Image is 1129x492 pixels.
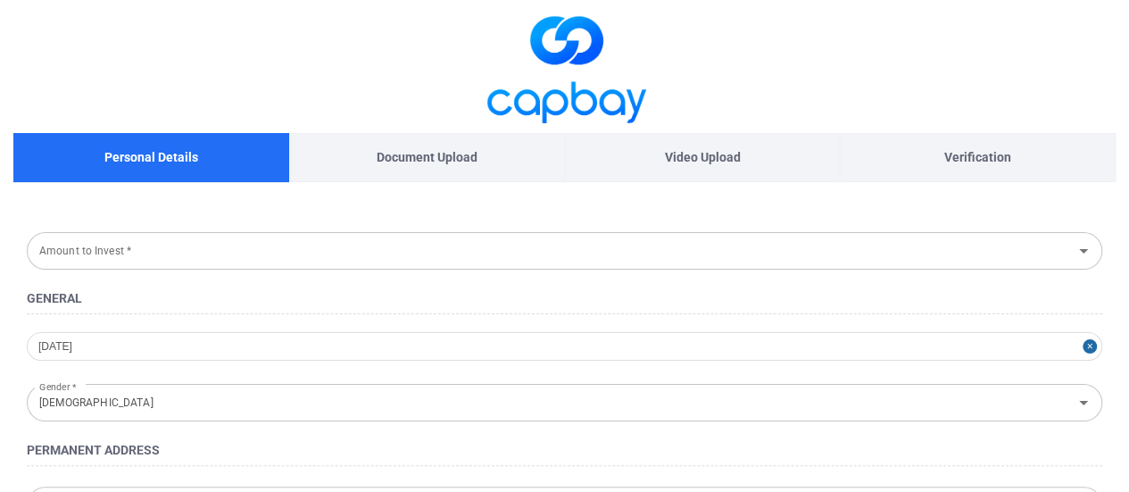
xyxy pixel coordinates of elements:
h4: Permanent Address [27,439,1102,461]
label: Gender * [39,375,76,398]
button: Open [1071,238,1096,263]
button: Open [1071,390,1096,415]
button: Close [1083,332,1102,361]
p: Verification [944,147,1011,167]
p: Video Upload [664,147,740,167]
p: Personal Details [104,147,198,167]
p: Document Upload [377,147,477,167]
input: Date Of Birth * [27,332,1102,361]
h4: General [27,288,1102,309]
